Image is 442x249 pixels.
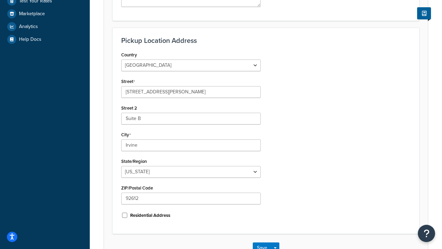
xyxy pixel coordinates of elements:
[121,79,135,84] label: Street
[417,7,431,19] button: Show Help Docs
[130,212,170,219] label: Residential Address
[121,185,153,191] label: ZIP/Postal Code
[121,37,411,44] h3: Pickup Location Address
[19,24,38,30] span: Analytics
[121,105,137,111] label: Street 2
[5,20,85,33] a: Analytics
[5,33,85,46] a: Help Docs
[121,132,131,138] label: City
[418,225,435,242] button: Open Resource Center
[19,11,45,17] span: Marketplace
[121,52,137,57] label: Country
[121,159,147,164] label: State/Region
[19,37,41,43] span: Help Docs
[5,8,85,20] a: Marketplace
